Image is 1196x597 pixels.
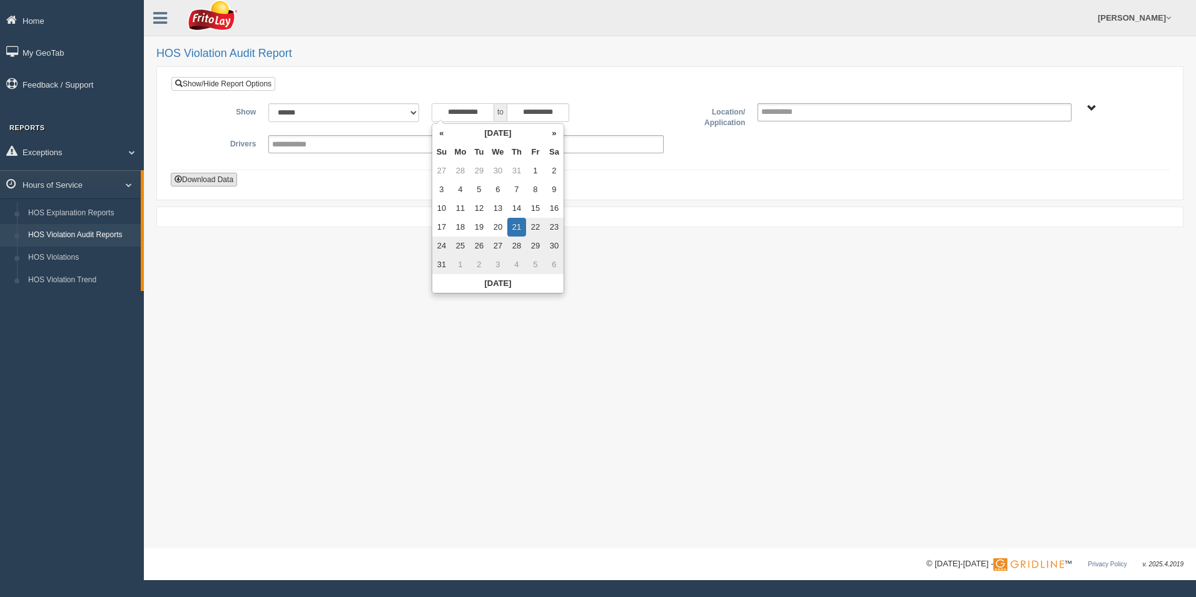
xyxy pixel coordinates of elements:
[432,199,451,218] td: 10
[526,255,545,274] td: 5
[432,255,451,274] td: 31
[489,237,507,255] td: 27
[470,237,489,255] td: 26
[451,161,470,180] td: 28
[171,173,237,186] button: Download Data
[545,180,564,199] td: 9
[507,180,526,199] td: 7
[451,143,470,161] th: Mo
[23,269,141,292] a: HOS Violation Trend
[470,161,489,180] td: 29
[451,124,545,143] th: [DATE]
[545,199,564,218] td: 16
[489,161,507,180] td: 30
[489,255,507,274] td: 3
[545,124,564,143] th: »
[545,161,564,180] td: 2
[545,143,564,161] th: Sa
[23,202,141,225] a: HOS Explanation Reports
[545,218,564,237] td: 23
[470,218,489,237] td: 19
[156,48,1183,60] h2: HOS Violation Audit Report
[507,199,526,218] td: 14
[489,218,507,237] td: 20
[451,218,470,237] td: 18
[181,103,262,118] label: Show
[432,237,451,255] td: 24
[1143,561,1183,568] span: v. 2025.4.2019
[432,124,451,143] th: «
[489,199,507,218] td: 13
[432,274,564,293] th: [DATE]
[526,199,545,218] td: 15
[451,255,470,274] td: 1
[432,143,451,161] th: Su
[432,161,451,180] td: 27
[507,237,526,255] td: 28
[993,558,1064,571] img: Gridline
[507,143,526,161] th: Th
[526,237,545,255] td: 29
[489,180,507,199] td: 6
[670,103,751,129] label: Location/ Application
[181,135,262,150] label: Drivers
[23,224,141,247] a: HOS Violation Audit Reports
[526,161,545,180] td: 1
[171,77,275,91] a: Show/Hide Report Options
[526,218,545,237] td: 22
[432,180,451,199] td: 3
[470,143,489,161] th: Tu
[545,237,564,255] td: 30
[507,161,526,180] td: 31
[507,218,526,237] td: 21
[926,558,1183,571] div: © [DATE]-[DATE] - ™
[470,180,489,199] td: 5
[526,143,545,161] th: Fr
[494,103,507,122] span: to
[470,255,489,274] td: 2
[451,180,470,199] td: 4
[1088,561,1127,568] a: Privacy Policy
[23,247,141,269] a: HOS Violations
[451,237,470,255] td: 25
[470,199,489,218] td: 12
[432,218,451,237] td: 17
[545,255,564,274] td: 6
[451,199,470,218] td: 11
[489,143,507,161] th: We
[526,180,545,199] td: 8
[507,255,526,274] td: 4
